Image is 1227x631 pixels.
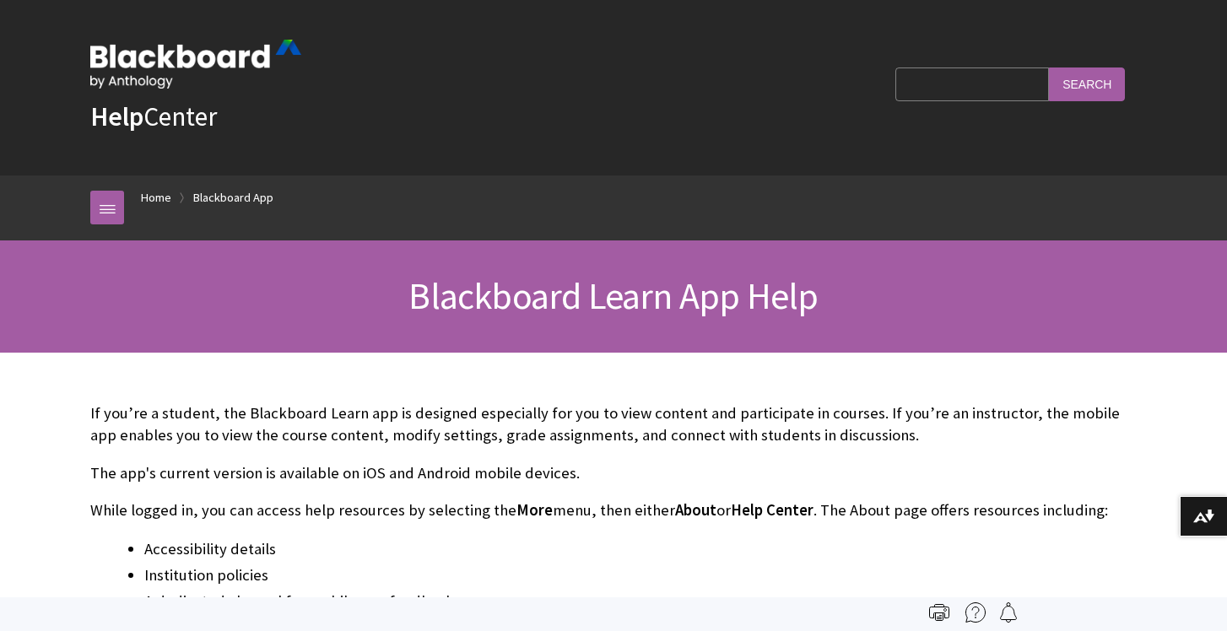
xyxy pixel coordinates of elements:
[144,564,1137,587] li: Institution policies
[675,500,716,520] span: About
[90,100,217,133] a: HelpCenter
[144,590,1137,613] li: A dedicated channel for mobile app feedback
[193,187,273,208] a: Blackboard App
[141,187,171,208] a: Home
[90,40,301,89] img: Blackboard by Anthology
[731,500,813,520] span: Help Center
[90,462,1137,484] p: The app's current version is available on iOS and Android mobile devices.
[144,537,1137,561] li: Accessibility details
[516,500,553,520] span: More
[998,602,1019,623] img: Follow this page
[929,602,949,623] img: Print
[90,100,143,133] strong: Help
[408,272,818,319] span: Blackboard Learn App Help
[90,499,1137,521] p: While logged in, you can access help resources by selecting the menu, then either or . The About ...
[965,602,986,623] img: More help
[1049,67,1125,100] input: Search
[90,402,1137,446] p: If you’re a student, the Blackboard Learn app is designed especially for you to view content and ...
